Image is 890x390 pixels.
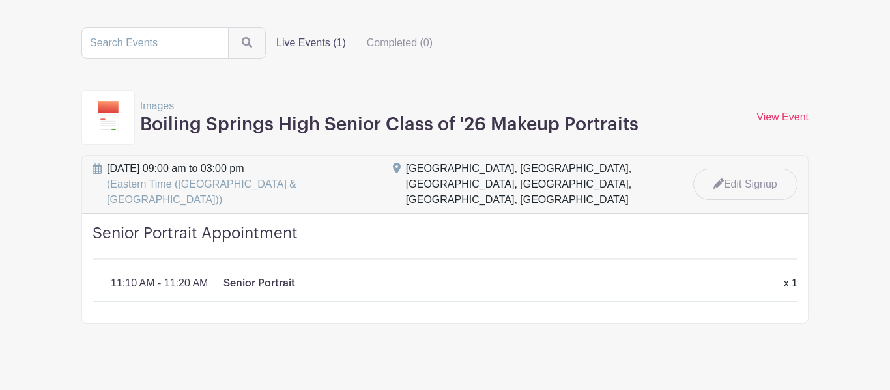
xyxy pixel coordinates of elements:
h3: Boiling Springs High Senior Class of '26 Makeup Portraits [140,114,639,136]
span: [DATE] 09:00 am to 03:00 pm [107,161,377,208]
input: Search Events [81,27,229,59]
div: x 1 [776,275,805,291]
a: View Event [756,111,809,122]
h4: Senior Portrait Appointment [93,224,797,260]
label: Completed (0) [356,30,443,56]
p: Images [140,98,639,114]
p: 11:10 AM - 11:20 AM [111,275,208,291]
label: Live Events (1) [266,30,356,56]
a: Edit Signup [693,169,797,200]
div: filters [266,30,443,56]
p: Senior Portrait [223,275,295,291]
img: template1-1d21723ccb758f65a6d8259e202d49bdc7f234ccb9e8d82b8a0d19d031dd5428.svg [98,101,119,133]
div: [GEOGRAPHIC_DATA], [GEOGRAPHIC_DATA], [GEOGRAPHIC_DATA], [GEOGRAPHIC_DATA], [GEOGRAPHIC_DATA], [G... [406,161,667,208]
span: (Eastern Time ([GEOGRAPHIC_DATA] & [GEOGRAPHIC_DATA])) [107,178,296,205]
